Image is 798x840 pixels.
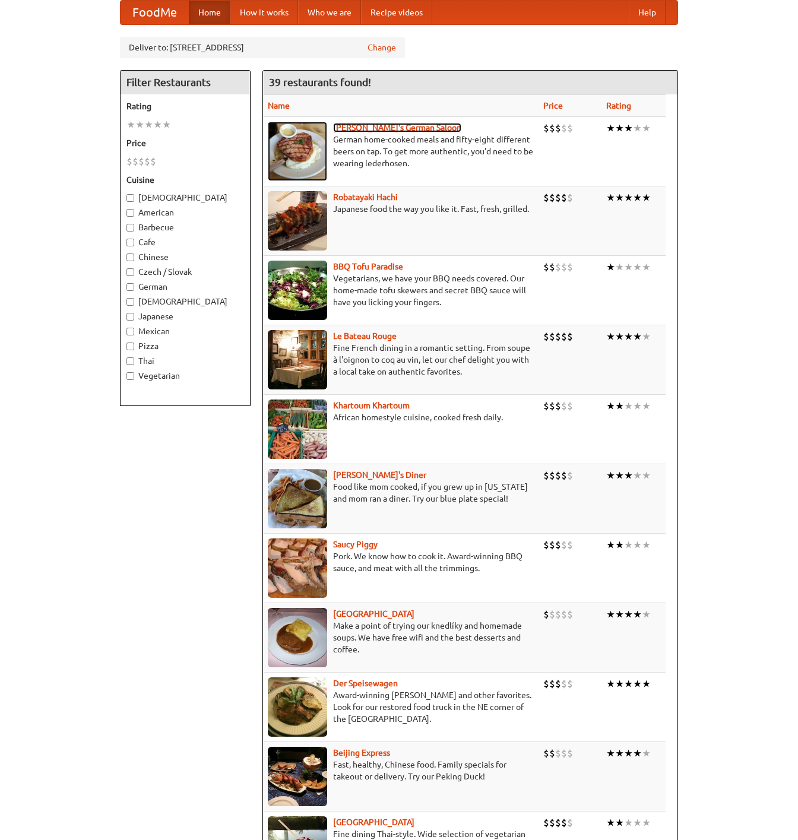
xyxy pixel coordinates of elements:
b: Khartoum Khartoum [333,401,410,410]
p: Vegetarians, we have your BBQ needs covered. Our home-made tofu skewers and secret BBQ sauce will... [268,272,534,308]
li: ★ [624,747,633,760]
li: ★ [606,608,615,621]
a: Beijing Express [333,748,390,757]
li: $ [543,469,549,482]
li: ★ [642,191,651,204]
li: $ [567,747,573,760]
li: ★ [633,816,642,829]
label: [DEMOGRAPHIC_DATA] [126,296,244,308]
li: $ [567,538,573,551]
li: ★ [606,330,615,343]
li: $ [561,608,567,621]
li: ★ [624,469,633,482]
li: $ [567,608,573,621]
input: Cafe [126,239,134,246]
li: $ [561,191,567,204]
li: ★ [633,122,642,135]
li: $ [567,677,573,690]
p: African homestyle cuisine, cooked fresh daily. [268,411,534,423]
li: ★ [606,538,615,551]
a: Robatayaki Hachi [333,192,398,202]
li: $ [561,330,567,343]
li: $ [555,469,561,482]
li: $ [549,747,555,760]
li: ★ [642,677,651,690]
input: Pizza [126,343,134,350]
a: Recipe videos [361,1,432,24]
li: $ [561,677,567,690]
input: Vegetarian [126,372,134,380]
li: ★ [642,261,651,274]
li: ★ [615,469,624,482]
h5: Cuisine [126,174,244,186]
ng-pluralize: 39 restaurants found! [269,77,371,88]
label: Czech / Slovak [126,266,244,278]
li: $ [549,261,555,274]
li: $ [555,191,561,204]
p: German home-cooked meals and fifty-eight different beers on tap. To get more authentic, you'd nee... [268,134,534,169]
input: American [126,209,134,217]
li: $ [549,469,555,482]
li: ★ [642,122,651,135]
p: Japanese food the way you like it. Fast, fresh, grilled. [268,203,534,215]
li: $ [567,816,573,829]
input: Thai [126,357,134,365]
li: ★ [606,747,615,760]
img: sallys.jpg [268,469,327,528]
li: ★ [615,816,624,829]
input: [DEMOGRAPHIC_DATA] [126,298,134,306]
p: Make a point of trying our knedlíky and homemade soups. We have free wifi and the best desserts a... [268,620,534,655]
li: ★ [642,747,651,760]
li: ★ [642,538,651,551]
label: Chinese [126,251,244,263]
li: ★ [633,261,642,274]
input: Barbecue [126,224,134,232]
li: ★ [642,330,651,343]
b: [GEOGRAPHIC_DATA] [333,817,414,827]
h5: Price [126,137,244,149]
b: [PERSON_NAME]'s Diner [333,470,426,480]
a: Le Bateau Rouge [333,331,397,341]
b: [GEOGRAPHIC_DATA] [333,609,414,619]
li: $ [555,122,561,135]
li: $ [555,400,561,413]
li: $ [549,816,555,829]
li: $ [561,122,567,135]
a: BBQ Tofu Paradise [333,262,403,271]
li: ★ [624,191,633,204]
li: $ [567,191,573,204]
li: ★ [615,538,624,551]
li: $ [561,400,567,413]
label: American [126,207,244,218]
a: Change [368,42,396,53]
li: $ [543,816,549,829]
li: ★ [615,261,624,274]
a: Help [629,1,666,24]
a: Saucy Piggy [333,540,378,549]
li: ★ [642,816,651,829]
li: ★ [633,677,642,690]
li: $ [543,191,549,204]
img: czechpoint.jpg [268,608,327,667]
label: Mexican [126,325,244,337]
li: ★ [615,191,624,204]
li: $ [561,747,567,760]
li: $ [555,261,561,274]
li: ★ [615,330,624,343]
li: $ [132,155,138,168]
li: ★ [606,400,615,413]
label: Vegetarian [126,370,244,382]
li: $ [150,155,156,168]
img: speisewagen.jpg [268,677,327,737]
label: Cafe [126,236,244,248]
a: FoodMe [121,1,189,24]
b: Der Speisewagen [333,679,398,688]
input: Japanese [126,313,134,321]
li: $ [555,538,561,551]
li: ★ [633,469,642,482]
li: $ [126,155,132,168]
li: $ [561,469,567,482]
li: ★ [633,747,642,760]
li: $ [543,330,549,343]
